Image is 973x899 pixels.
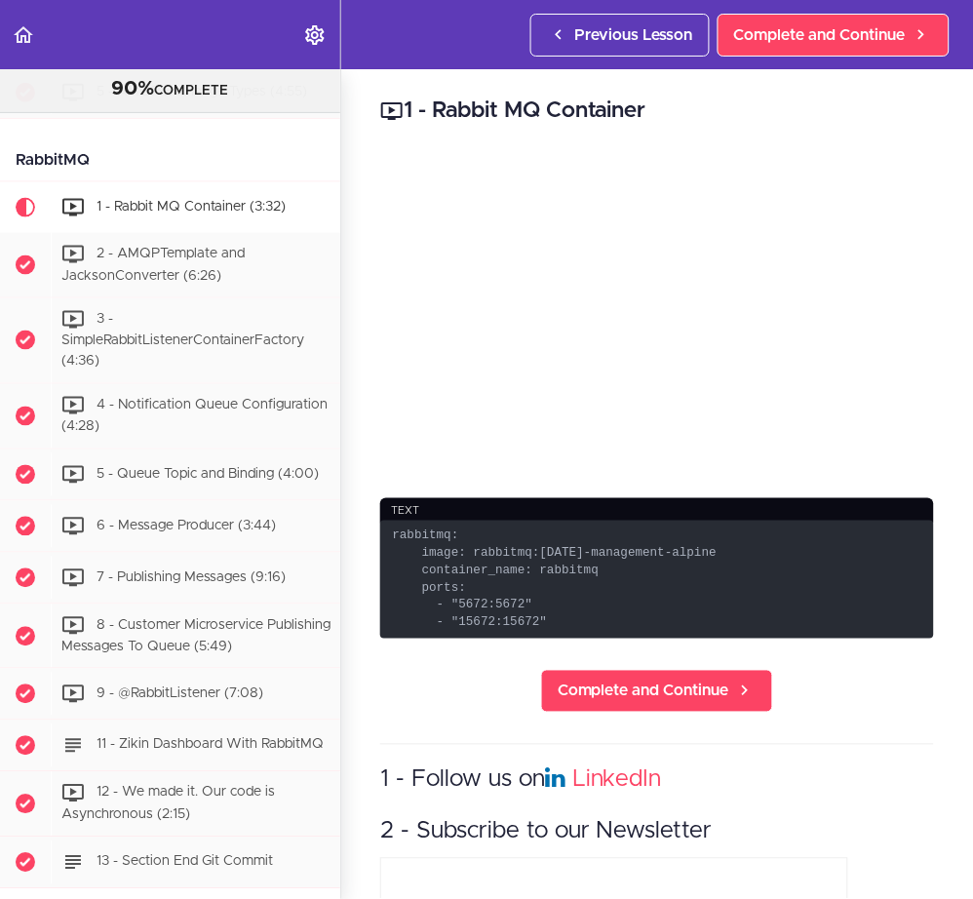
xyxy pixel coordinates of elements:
[530,14,710,57] a: Previous Lesson
[24,77,316,102] div: COMPLETE
[574,23,693,47] span: Previous Lesson
[718,14,950,57] a: Complete and Continue
[303,23,327,47] svg: Settings Menu
[380,521,934,639] code: rabbitmq: image: rabbitmq:[DATE]-management-alpine container_name: rabbitmq ports: - "5672:5672" ...
[380,764,934,797] h3: 1 - Follow us on
[558,680,729,703] span: Complete and Continue
[61,398,328,434] span: 4 - Notification Queue Configuration (4:28)
[380,816,934,848] h3: 2 - Subscribe to our Newsletter
[97,519,276,532] span: 6 - Message Producer (3:44)
[380,498,934,525] div: text
[97,200,286,214] span: 1 - Rabbit MQ Container (3:32)
[734,23,906,47] span: Complete and Continue
[572,768,662,792] a: LinkedIn
[97,855,273,869] span: 13 - Section End Git Commit
[112,79,155,98] span: 90%
[541,670,773,713] a: Complete and Continue
[61,312,304,369] span: 3 - SimpleRabbitListenerContainerFactory (4:36)
[97,570,286,584] span: 7 - Publishing Messages (9:16)
[97,739,324,753] span: 11 - Zikin Dashboard With RabbitMQ
[12,23,35,47] svg: Back to course curriculum
[61,787,275,823] span: 12 - We made it. Our code is Asynchronous (2:15)
[97,687,263,701] span: 9 - @RabbitListener (7:08)
[380,157,934,469] iframe: Video Player
[380,95,934,128] h2: 1 - Rabbit MQ Container
[97,467,319,481] span: 5 - Queue Topic and Binding (4:00)
[61,247,245,283] span: 2 - AMQPTemplate and JacksonConverter (6:26)
[61,618,331,654] span: 8 - Customer Microservice Publishing Messages To Queue (5:49)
